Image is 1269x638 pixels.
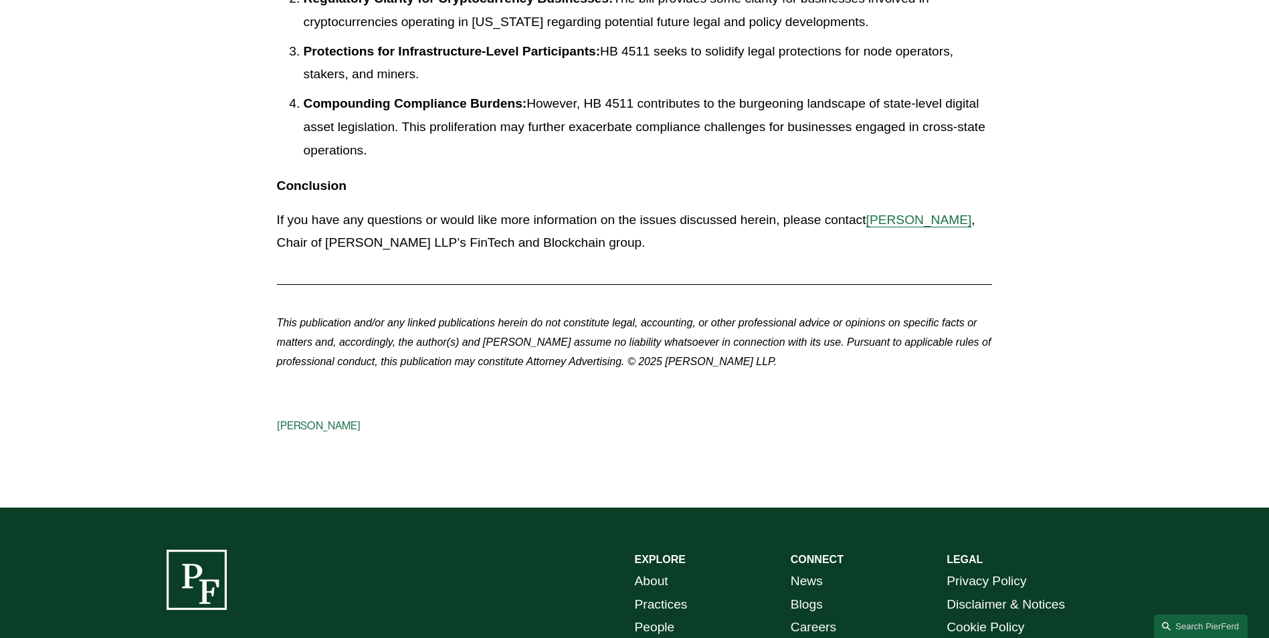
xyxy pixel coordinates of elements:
[1154,615,1248,638] a: Search this site
[791,593,823,617] a: Blogs
[635,593,688,617] a: Practices
[304,92,993,162] p: However, HB 4511 contributes to the burgeoning landscape of state-level digital asset legislation...
[277,419,361,432] a: [PERSON_NAME]
[277,317,994,367] em: This publication and/or any linked publications herein do not constitute legal, accounting, or ot...
[791,570,823,593] a: News
[947,570,1026,593] a: Privacy Policy
[304,96,527,110] strong: Compounding Compliance Burdens:
[791,554,844,565] strong: CONNECT
[277,179,347,193] strong: Conclusion
[277,209,993,255] p: If you have any questions or would like more information on the issues discussed herein, please c...
[635,554,686,565] strong: EXPLORE
[304,44,601,58] strong: Protections for Infrastructure-Level Participants:
[947,593,1065,617] a: Disclaimer & Notices
[635,570,668,593] a: About
[866,213,972,227] a: [PERSON_NAME]
[947,554,983,565] strong: LEGAL
[304,40,993,86] p: HB 4511 seeks to solidify legal protections for node operators, stakers, and miners.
